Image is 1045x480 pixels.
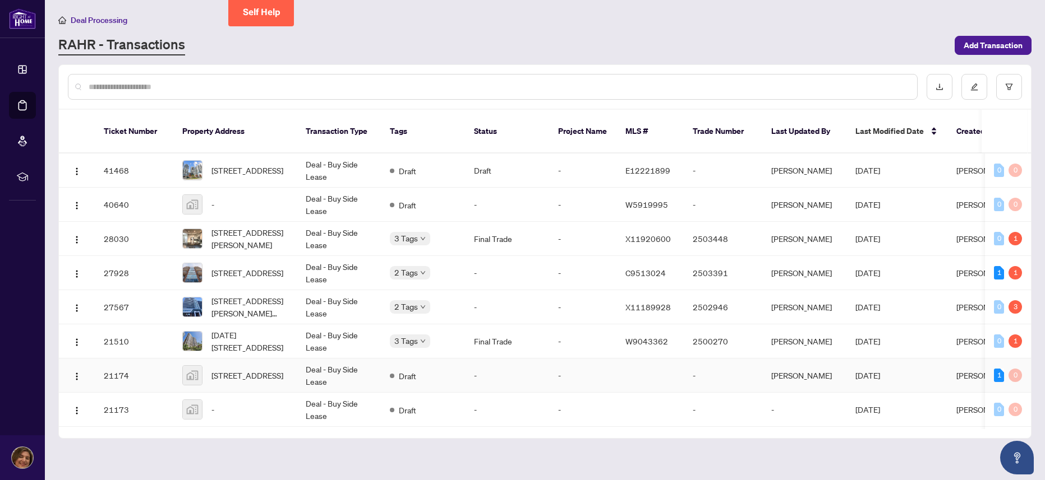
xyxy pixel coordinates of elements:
img: thumbnail-img [183,366,202,385]
td: 21174 [95,358,173,393]
th: Last Updated By [762,110,846,153]
td: [PERSON_NAME] [762,256,846,290]
th: Ticket Number [95,110,173,153]
span: [PERSON_NAME] [956,165,1017,175]
span: Draft [399,199,416,211]
td: Deal - Buy Side Lease [297,153,381,188]
span: C9513024 [625,268,666,278]
td: 2421541 [684,427,762,461]
span: down [420,304,426,310]
img: Logo [72,304,81,313]
span: [PERSON_NAME] [956,370,1017,380]
td: - [549,153,616,188]
td: [PERSON_NAME] [762,427,846,461]
td: - [465,358,549,393]
th: Status [465,110,549,153]
div: 0 [994,334,1004,348]
td: - [465,290,549,324]
span: 2 Tags [394,266,418,279]
td: - [549,188,616,222]
td: [PERSON_NAME] [762,153,846,188]
span: Draft [399,370,416,382]
span: [DATE] [855,302,880,312]
span: edit [970,83,978,91]
span: Add Transaction [964,36,1023,54]
img: Logo [72,201,81,210]
span: down [420,338,426,344]
span: [DATE] [855,370,880,380]
span: - [211,403,214,416]
span: [STREET_ADDRESS][PERSON_NAME] [211,226,288,251]
div: 0 [1009,369,1022,382]
button: Add Transaction [955,36,1032,55]
td: [PERSON_NAME] [762,324,846,358]
img: thumbnail-img [183,195,202,214]
td: 2503448 [684,222,762,256]
div: 0 [1009,164,1022,177]
td: - [465,393,549,427]
button: Logo [68,264,86,282]
img: thumbnail-img [183,332,202,351]
th: Created By [947,110,1015,153]
img: thumbnail-img [183,400,202,419]
div: 0 [994,232,1004,245]
td: 2503391 [684,256,762,290]
button: edit [961,74,987,100]
td: - [549,393,616,427]
span: Deal Processing [71,15,127,25]
td: - [465,427,549,461]
th: MLS # [616,110,684,153]
td: 41468 [95,153,173,188]
span: Draft [399,165,416,177]
span: down [420,270,426,276]
span: Draft [399,404,416,416]
a: RAHR - Transactions [58,35,185,55]
span: Self Help [243,7,280,17]
span: down [420,236,426,241]
img: Logo [72,235,81,244]
td: Draft [465,153,549,188]
td: Deal - Buy Side Lease [297,324,381,358]
span: [PERSON_NAME] [956,336,1017,346]
div: 0 [1009,403,1022,416]
img: Logo [72,372,81,381]
span: [DATE] [855,404,880,414]
td: - [465,256,549,290]
td: Deal - Buy Side Lease [297,222,381,256]
img: Profile Icon [12,447,33,468]
button: Open asap [1000,441,1034,474]
img: logo [9,8,36,29]
span: [STREET_ADDRESS] [211,164,283,176]
button: Logo [68,298,86,316]
th: Trade Number [684,110,762,153]
div: 1 [1009,232,1022,245]
button: Logo [68,230,86,248]
td: - [549,256,616,290]
td: - [465,188,549,222]
td: - [549,358,616,393]
span: [STREET_ADDRESS] [211,369,283,381]
td: - [549,290,616,324]
td: - [684,188,762,222]
span: W5919995 [625,199,668,209]
td: 21064 [95,427,173,461]
td: 21510 [95,324,173,358]
td: 2502946 [684,290,762,324]
img: thumbnail-img [183,161,202,180]
span: 3 Tags [394,334,418,347]
td: 27928 [95,256,173,290]
span: home [58,16,66,24]
img: Logo [72,167,81,176]
td: - [684,358,762,393]
button: Logo [68,366,86,384]
img: Logo [72,406,81,415]
img: Logo [72,269,81,278]
td: Deal - Buy Side Lease [297,290,381,324]
span: E12221899 [625,165,670,175]
div: 0 [994,198,1004,211]
td: - [684,153,762,188]
td: Deal - Buy Side Lease [297,427,381,461]
td: [PERSON_NAME] [762,188,846,222]
td: Final Trade [465,222,549,256]
div: 0 [994,164,1004,177]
